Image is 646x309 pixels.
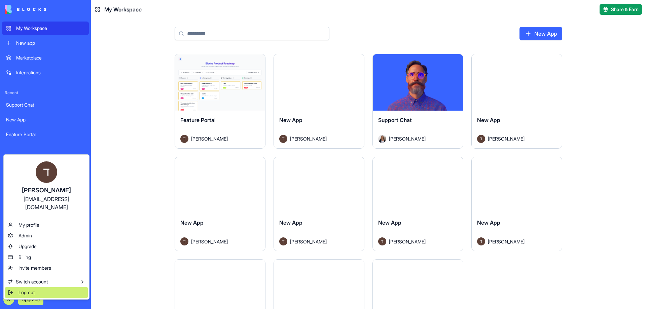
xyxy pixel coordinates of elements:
span: Upgrade [19,243,37,250]
div: [EMAIL_ADDRESS][DOMAIN_NAME] [10,195,82,211]
span: My profile [19,222,39,228]
div: [PERSON_NAME] [10,186,82,195]
a: Billing [5,252,88,263]
a: Admin [5,230,88,241]
a: [PERSON_NAME][EMAIL_ADDRESS][DOMAIN_NAME] [5,156,88,217]
a: Upgrade [5,241,88,252]
span: Admin [19,232,32,239]
span: Switch account [16,278,48,285]
a: My profile [5,220,88,230]
a: Invite members [5,263,88,273]
span: Billing [19,254,31,261]
div: Support Chat [6,102,85,108]
div: New App [6,116,85,123]
span: Log out [19,289,35,296]
span: Invite members [19,265,51,271]
span: Recent [2,90,89,95]
div: Feature Portal [6,131,85,138]
img: ACg8ocK6-HCFhYZYZXS4j9vxc9fvCo-snIC4PGomg_KXjjGNFaHNxw=s96-c [36,161,57,183]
